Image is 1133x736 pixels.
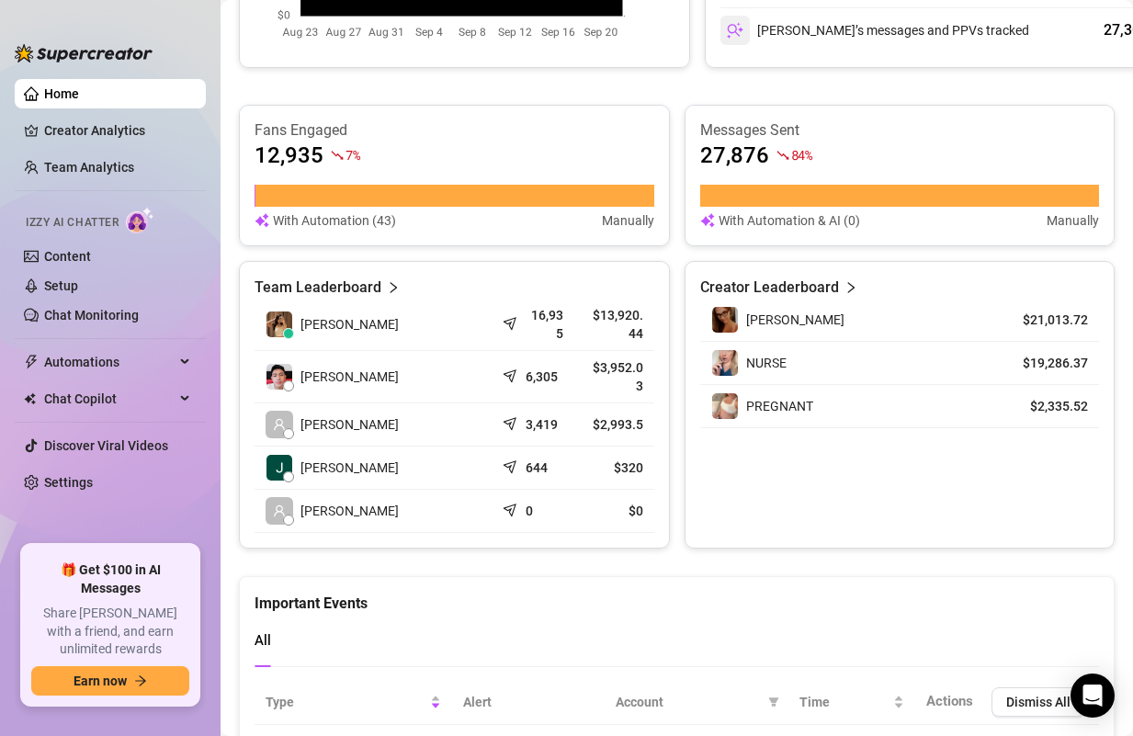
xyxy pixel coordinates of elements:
[24,392,36,405] img: Chat Copilot
[700,277,839,299] article: Creator Leaderboard
[24,355,39,369] span: thunderbolt
[31,561,189,597] span: 🎁 Get $100 in AI Messages
[44,160,134,175] a: Team Analytics
[700,120,1100,141] article: Messages Sent
[719,210,860,231] article: With Automation & AI (0)
[44,116,191,145] a: Creator Analytics
[526,415,558,434] article: 3,419
[44,278,78,293] a: Setup
[387,277,400,299] span: right
[503,312,521,331] span: send
[585,415,643,434] article: $2,993.5
[616,692,761,712] span: Account
[300,501,399,521] span: [PERSON_NAME]
[720,16,1029,45] div: [PERSON_NAME]’s messages and PPVs tracked
[255,680,452,725] th: Type
[712,307,738,333] img: Jenny
[266,455,292,481] img: Jenny Willson
[526,459,548,477] article: 644
[44,86,79,101] a: Home
[273,504,286,517] span: user
[727,22,743,39] img: svg%3e
[712,393,738,419] img: PREGNANT
[712,350,738,376] img: NURSE
[31,666,189,696] button: Earn nowarrow-right
[331,149,344,162] span: fall
[300,314,399,334] span: [PERSON_NAME]
[300,414,399,435] span: [PERSON_NAME]
[526,502,533,520] article: 0
[585,358,643,395] article: $3,952.03
[602,210,654,231] article: Manually
[273,418,286,431] span: user
[1047,210,1099,231] article: Manually
[15,44,153,62] img: logo-BBDzfeDw.svg
[255,277,381,299] article: Team Leaderboard
[776,149,789,162] span: fall
[791,146,812,164] span: 84 %
[44,384,175,413] span: Chat Copilot
[700,210,715,231] img: svg%3e
[44,308,139,323] a: Chat Monitoring
[44,347,175,377] span: Automations
[746,312,844,327] span: [PERSON_NAME]
[503,456,521,474] span: send
[765,688,783,716] span: filter
[300,367,399,387] span: [PERSON_NAME]
[844,277,857,299] span: right
[255,120,654,141] article: Fans Engaged
[700,141,769,170] article: 27,876
[1004,397,1088,415] article: $2,335.52
[1004,354,1088,372] article: $19,286.37
[44,438,168,453] a: Discover Viral Videos
[44,249,91,264] a: Content
[74,674,127,688] span: Earn now
[255,141,323,170] article: 12,935
[526,368,558,386] article: 6,305
[585,459,643,477] article: $320
[503,413,521,431] span: send
[44,475,93,490] a: Settings
[255,210,269,231] img: svg%3e
[126,207,154,233] img: AI Chatter
[788,680,915,725] th: Time
[266,692,426,712] span: Type
[26,214,119,232] span: Izzy AI Chatter
[134,674,147,687] span: arrow-right
[503,365,521,383] span: send
[255,577,1099,615] div: Important Events
[266,311,292,337] img: Victoria Sleekr…
[991,687,1085,717] button: Dismiss All
[746,399,813,413] span: PREGNANT
[503,499,521,517] span: send
[266,364,292,390] img: John Mark Camin…
[255,632,271,649] span: All
[1004,311,1088,329] article: $21,013.72
[346,146,359,164] span: 7 %
[452,680,605,725] th: Alert
[585,502,643,520] article: $0
[526,306,563,343] article: 16,935
[273,210,396,231] article: With Automation (43)
[300,458,399,478] span: [PERSON_NAME]
[1071,674,1115,718] div: Open Intercom Messenger
[799,692,889,712] span: Time
[31,605,189,659] span: Share [PERSON_NAME] with a friend, and earn unlimited rewards
[1006,695,1071,709] span: Dismiss All
[746,356,787,370] span: NURSE
[768,696,779,708] span: filter
[585,306,643,343] article: $13,920.44
[926,693,973,709] span: Actions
